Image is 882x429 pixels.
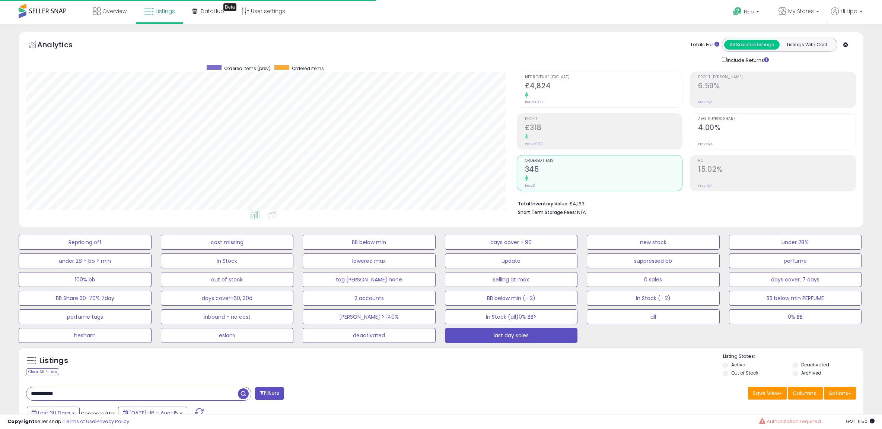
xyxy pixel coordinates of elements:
button: under 28% [729,235,862,250]
button: All Selected Listings [724,40,780,50]
div: Tooltip anchor [223,3,236,11]
h2: 345 [525,165,682,175]
span: Profit [525,117,682,121]
span: Hi Lipa [841,7,857,15]
span: [DATE]-16 - Aug-15 [129,409,178,417]
button: tag [PERSON_NAME] none [303,272,436,287]
li: £4,163 [518,199,850,208]
button: In Stock (all)0% BB> [445,309,578,324]
h2: £318 [525,123,682,133]
button: BB below min (- 2) [445,291,578,306]
div: Include Returns [716,56,778,64]
span: Last 30 Days [38,409,70,417]
button: 100% bb [19,272,152,287]
span: ROI [698,159,856,163]
span: DataHub [201,7,224,15]
a: Hi Lipa [831,7,863,24]
label: Archived [801,370,821,376]
button: update [445,253,578,268]
span: Columns [793,389,816,397]
button: days cover>60, 30d [161,291,294,306]
span: Ordered Items (prev) [224,65,271,72]
span: My Stores [788,7,814,15]
span: Compared to: [81,410,115,417]
button: lowered max [303,253,436,268]
button: Filters [255,387,284,400]
span: Profit [PERSON_NAME] [698,75,856,79]
h2: £4,824 [525,82,682,92]
span: Net Revenue (Exc. VAT) [525,75,682,79]
button: perfume tags [19,309,152,324]
h5: Listings [39,356,68,366]
a: Privacy Policy [96,418,129,425]
button: perfume [729,253,862,268]
button: Last 30 Days [27,407,80,419]
button: BB below min PERFUME [729,291,862,306]
button: [PERSON_NAME] > 140% [303,309,436,324]
span: Overview [102,7,127,15]
label: Active [731,362,745,368]
button: Save View [748,387,787,400]
button: new stock [587,235,720,250]
button: In Stock (- 2) [587,291,720,306]
small: Prev: £0.00 [525,100,543,104]
label: Out of Stock [731,370,758,376]
span: Avg. Buybox Share [698,117,856,121]
b: Short Term Storage Fees: [518,209,576,215]
button: Listings With Cost [779,40,835,50]
button: BB Share 30-70% 7day [19,291,152,306]
button: 2 accounts [303,291,436,306]
p: Listing States: [723,353,863,360]
button: selling at max [445,272,578,287]
h5: Analytics [37,40,87,52]
button: cost missing [161,235,294,250]
button: 0% BB [729,309,862,324]
label: Deactivated [801,362,829,368]
button: suppressed bb [587,253,720,268]
strong: Copyright [7,418,35,425]
span: 2025-09-15 11:50 GMT [846,418,875,425]
h2: 4.00% [698,123,856,133]
span: Help [744,9,754,15]
div: Totals For [690,41,719,48]
small: Prev: 0 [525,183,535,188]
button: BB below min [303,235,436,250]
i: Get Help [733,7,742,16]
button: under 28 + bb > min [19,253,152,268]
button: In Stock [161,253,294,268]
button: inbound - no cost [161,309,294,324]
small: Prev: N/A [698,183,713,188]
button: Repricing off [19,235,152,250]
button: [DATE]-16 - Aug-15 [118,407,187,419]
a: Terms of Use [64,418,95,425]
small: Prev: N/A [698,100,713,104]
span: Listings [156,7,175,15]
small: Prev: £0.00 [525,142,543,146]
button: days cover > 90 [445,235,578,250]
div: Clear All Filters [26,368,59,375]
div: seller snap | | [7,418,129,425]
button: all [587,309,720,324]
button: eslam [161,328,294,343]
button: last day sales [445,328,578,343]
b: Total Inventory Value: [518,201,569,207]
button: 0 sales [587,272,720,287]
span: Ordered Items [525,159,682,163]
button: out of stock [161,272,294,287]
button: Actions [824,387,856,400]
button: days cover, 7 days [729,272,862,287]
h2: 15.02% [698,165,856,175]
span: Ordered Items [292,65,324,72]
button: deactivated [303,328,436,343]
span: N/A [577,209,586,216]
a: Help [727,1,767,24]
button: Columns [788,387,823,400]
h2: 6.59% [698,82,856,92]
button: hesham [19,328,152,343]
small: Prev: N/A [698,142,713,146]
